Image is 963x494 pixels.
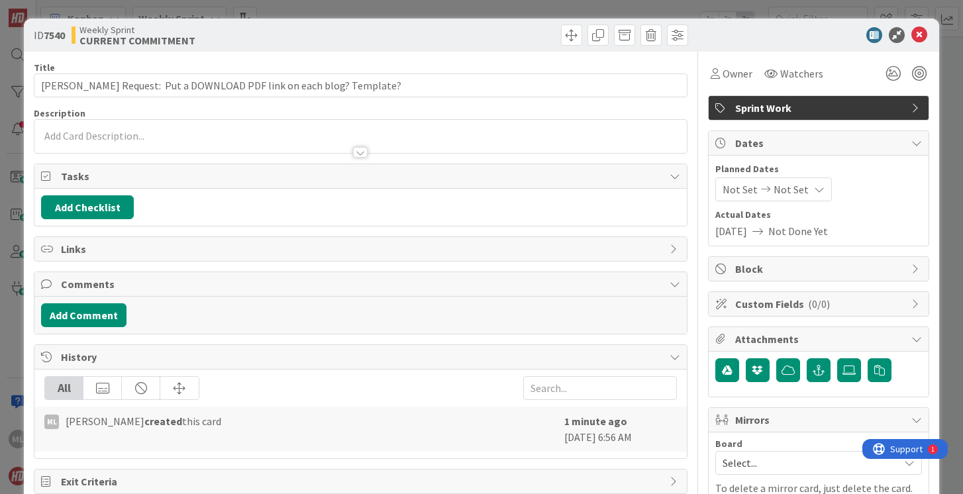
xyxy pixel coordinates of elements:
span: Board [715,439,742,448]
b: created [144,415,182,428]
span: History [61,349,662,365]
b: 7540 [44,28,65,42]
span: Not Done Yet [768,223,828,239]
div: ML [44,415,59,429]
span: Mirrors [735,412,905,428]
span: Select... [723,454,892,472]
span: Exit Criteria [61,473,662,489]
input: type card name here... [34,74,687,97]
span: [PERSON_NAME] this card [66,413,221,429]
span: [DATE] [715,223,747,239]
b: 1 minute ago [564,415,627,428]
span: Not Set [774,181,809,197]
span: Support [28,2,60,18]
div: All [45,377,83,399]
span: Planned Dates [715,162,922,176]
button: Add Checklist [41,195,134,219]
span: Watchers [780,66,823,81]
span: Custom Fields [735,296,905,312]
span: Comments [61,276,662,292]
span: Dates [735,135,905,151]
input: Search... [523,376,677,400]
b: CURRENT COMMITMENT [79,35,195,46]
span: Tasks [61,168,662,184]
span: Not Set [723,181,758,197]
div: 1 [69,5,72,16]
span: Attachments [735,331,905,347]
label: Title [34,62,55,74]
span: ID [34,27,65,43]
span: Description [34,107,85,119]
span: Block [735,261,905,277]
span: Actual Dates [715,208,922,222]
span: Weekly Sprint [79,25,195,35]
span: ( 0/0 ) [808,297,830,311]
div: [DATE] 6:56 AM [564,413,677,445]
button: Add Comment [41,303,127,327]
span: Sprint Work [735,100,905,116]
span: Links [61,241,662,257]
span: Owner [723,66,752,81]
